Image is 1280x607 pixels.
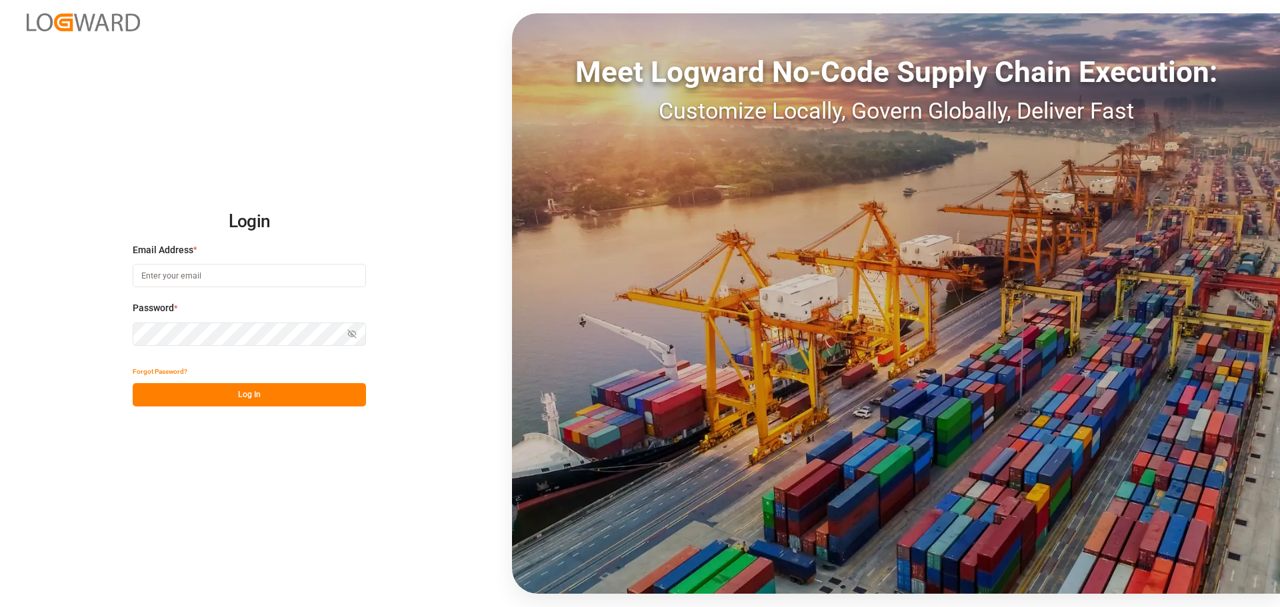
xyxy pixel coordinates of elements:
[133,301,174,315] span: Password
[133,360,187,383] button: Forgot Password?
[133,243,193,257] span: Email Address
[133,264,366,287] input: Enter your email
[27,13,140,31] img: Logward_new_orange.png
[512,94,1280,128] div: Customize Locally, Govern Globally, Deliver Fast
[133,383,366,406] button: Log In
[133,201,366,243] h2: Login
[512,50,1280,94] div: Meet Logward No-Code Supply Chain Execution:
